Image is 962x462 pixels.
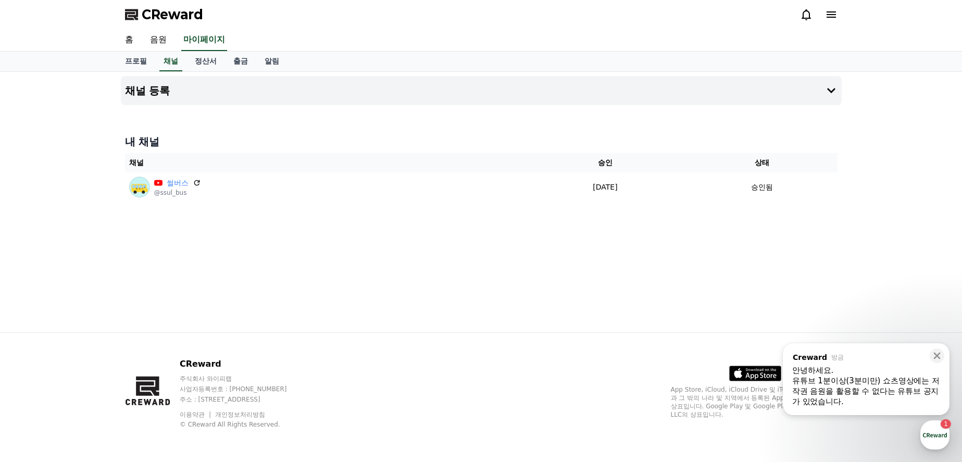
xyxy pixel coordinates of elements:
[30,103,176,124] div: 죄송합니다. 지금은 채팅 상담 운영시간이 아닙니다.
[186,52,225,71] a: 정산서
[225,52,256,71] a: 출금
[671,385,838,419] p: App Store, iCloud, iCloud Drive 및 iTunes Store는 미국과 그 밖의 나라 및 지역에서 등록된 Apple Inc.의 서비스 상표입니다. Goo...
[751,182,773,193] p: 승인됨
[180,411,213,418] a: 이용약관
[528,182,683,193] p: [DATE]
[256,52,288,71] a: 알림
[181,29,227,51] a: 마이페이지
[125,85,170,96] h4: 채널 등록
[57,17,144,26] div: 몇 분 내 답변 받으실 수 있어요
[33,38,175,48] span: [EMAIL_ADDRESS][DOMAIN_NAME]
[30,140,176,171] div: 다음 운영시간까지 답변이 늦어질 수 있습니다. 궁금한 내용을 편하게 남겨주시면 놓치지 않고 답변드리겠습니다.
[180,420,307,429] p: © CReward All Rights Reserved.
[64,114,73,123] img: last_quarter_moon_with_face
[30,213,176,223] div: 안녕하세요.
[30,223,176,254] div: 유튜브 1분이상(3분미만) 쇼츠영상에는 저작권 음원을 활용할 수 없다는 유튜브 공지가 있었습니다.
[180,395,307,404] p: 주소 : [STREET_ADDRESS]
[125,134,838,149] h4: 내 채널
[129,177,150,197] img: 썰버스
[5,5,33,26] button: 1
[20,11,24,19] span: 1
[117,52,155,71] a: 프로필
[215,411,265,418] a: 개인정보처리방침
[121,76,842,105] button: 채널 등록
[30,259,176,291] div: 크리워드는 유튜브에 정식 발매된 CID를 가지고 있는 저작권 음원이기에 1분이상의 쇼츠영상에는 활용하실 수 없습니다.
[57,6,96,17] div: Creward
[180,374,307,383] p: 주식회사 와이피랩
[154,189,201,197] p: @ssul_bus
[142,29,175,51] a: 음원
[117,29,142,51] a: 홈
[182,72,190,82] div: 네
[159,52,182,71] a: 채널
[167,178,189,189] a: 썰버스
[687,153,837,172] th: 상태
[125,153,523,172] th: 채널
[523,153,688,172] th: 승인
[30,124,176,134] div: (상담 운영시간 : 평일 08:30~17:30)
[180,385,307,393] p: 사업자등록번호 : [PHONE_NUMBER]
[180,358,307,370] p: CReward
[142,6,203,23] span: CReward
[125,6,203,23] a: CReward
